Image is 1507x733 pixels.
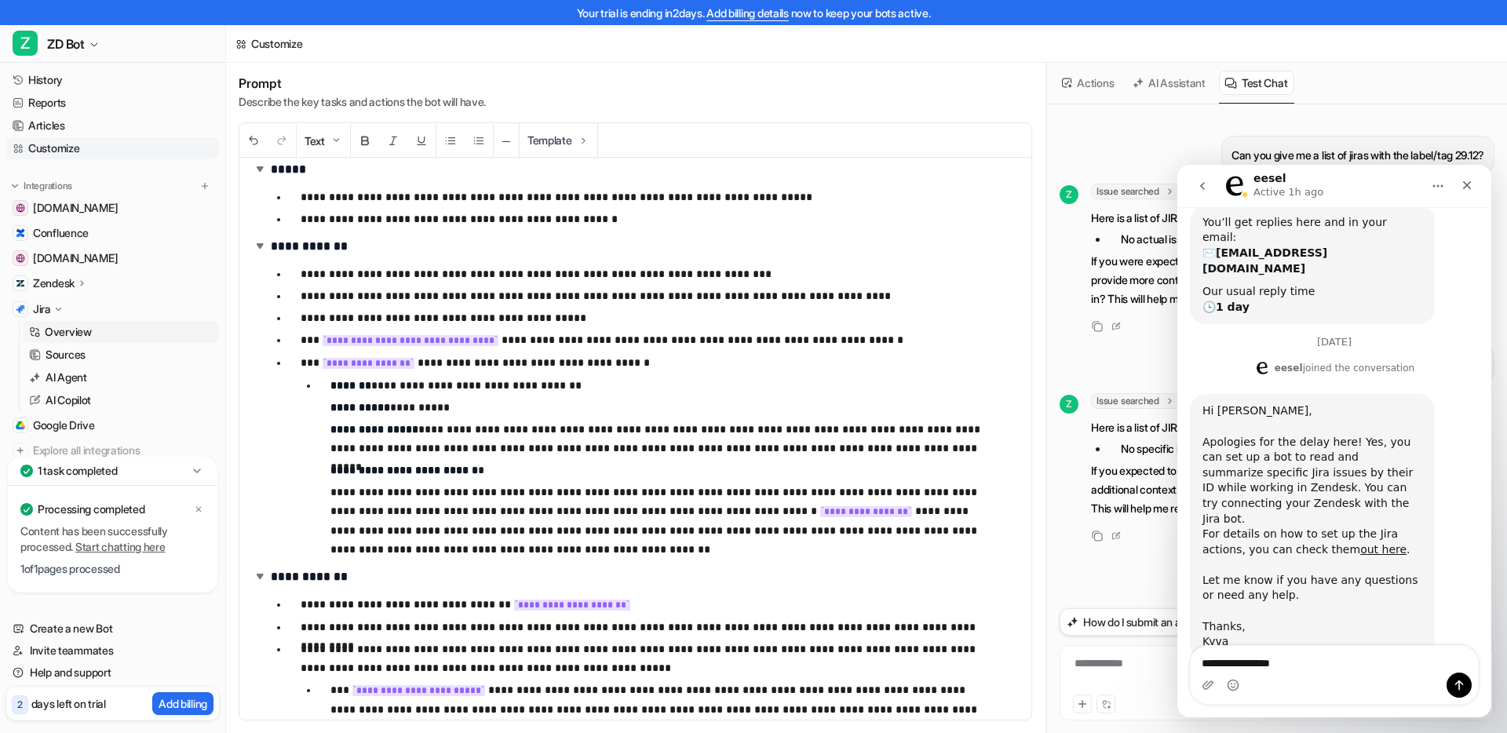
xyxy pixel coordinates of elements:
[1091,252,1494,308] p: If you were expecting specific tickets or need a detailed breakdown, could you provide more conte...
[1127,71,1213,95] button: AI Assistant
[33,225,89,241] span: Confluence
[47,33,85,55] span: ZD Bot
[20,523,205,555] p: Content has been successfully processed.
[252,161,268,177] img: expand-arrow.svg
[33,301,51,317] p: Jira
[1060,608,1246,636] button: How do I submit an assignment?
[436,124,465,158] button: Unordered List
[23,389,219,411] a: AI Copilot
[1091,418,1494,437] p: Here is a list of JIRA issues with the label "25.12":
[6,178,77,194] button: Integrations
[6,137,219,159] a: Customize
[9,181,20,191] img: expand menu
[13,443,28,458] img: explore all integrations
[23,344,219,366] a: Sources
[6,414,219,436] a: Google DriveGoogle Drive
[33,438,213,463] span: Explore all integrations
[6,662,219,684] a: Help and support
[473,134,485,147] img: Ordered List
[6,439,219,461] a: Explore all integrations
[275,134,288,147] img: Redo
[75,540,166,553] a: Start chatting here
[24,180,72,192] p: Integrations
[38,501,144,517] p: Processing completed
[16,421,25,430] img: Google Drive
[46,392,91,408] p: AI Copilot
[6,69,219,91] a: History
[1219,71,1294,95] button: Test Chat
[444,134,457,147] img: Unordered List
[239,94,486,110] p: Describe the key tasks and actions the bot will have.
[251,35,302,52] div: Customize
[239,75,486,91] h1: Prompt
[297,124,350,158] button: Text
[16,305,25,314] img: Jira
[330,134,342,147] img: Dropdown Down Arrow
[1177,165,1491,717] iframe: Intercom live chat
[351,124,379,158] button: Bold
[46,370,87,385] p: AI Agent
[33,200,118,216] span: [DOMAIN_NAME]
[17,698,23,712] p: 2
[152,692,213,715] button: Add billing
[1060,395,1078,414] span: Z
[252,238,268,253] img: expand-arrow.svg
[239,124,268,158] button: Undo
[1108,439,1494,458] li: No specific issue details were found in the simulated search results.
[31,695,106,712] p: days left on trial
[1091,209,1494,228] p: Here is a list of JIRA issues with the label "29.12":
[1056,71,1121,95] button: Actions
[577,134,589,147] img: Template
[6,640,219,662] a: Invite teammates
[16,279,25,288] img: Zendesk
[159,695,207,712] p: Add billing
[6,618,219,640] a: Create a new Bot
[6,197,219,219] a: home.atlassian.com[DOMAIN_NAME]
[1108,230,1494,249] li: No actual issue data was returned in the search results.
[379,124,407,158] button: Italic
[16,253,25,263] img: id.atlassian.com
[6,247,219,269] a: id.atlassian.com[DOMAIN_NAME]
[33,275,75,291] p: Zendesk
[38,463,118,479] p: 1 task completed
[465,124,493,158] button: Ordered List
[1091,461,1494,518] p: If you expected to see certain tickets or need more information, please provide additional contex...
[20,561,205,577] p: 1 of 1 pages processed
[45,324,92,340] p: Overview
[1091,184,1181,199] span: Issue searched
[46,347,86,363] p: Sources
[6,115,219,137] a: Articles
[13,31,38,56] span: Z
[1091,393,1181,409] span: Issue searched
[33,250,118,266] span: [DOMAIN_NAME]
[199,181,210,191] img: menu_add.svg
[494,124,519,158] button: ─
[16,203,25,213] img: home.atlassian.com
